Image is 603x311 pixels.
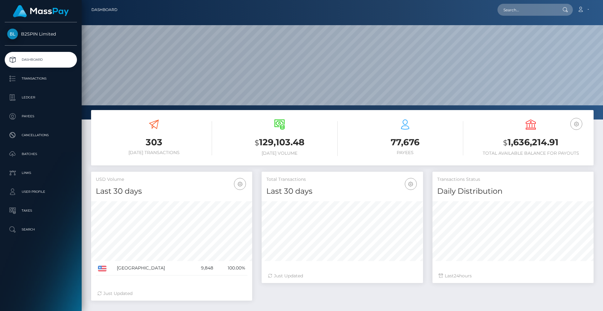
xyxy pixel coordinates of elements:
[7,225,74,234] p: Search
[7,206,74,215] p: Taxes
[503,138,508,147] small: $
[268,273,416,279] div: Just Updated
[437,186,589,197] h4: Daily Distribution
[5,146,77,162] a: Batches
[5,108,77,124] a: Payees
[5,127,77,143] a: Cancellations
[7,187,74,197] p: User Profile
[7,93,74,102] p: Ledger
[91,3,117,16] a: Dashboard
[96,176,247,183] h5: USD Volume
[98,266,106,271] img: US.png
[5,31,77,37] span: B2SPIN Limited
[5,90,77,105] a: Ledger
[255,138,259,147] small: $
[439,273,587,279] div: Last hours
[5,165,77,181] a: Links
[7,112,74,121] p: Payees
[266,176,418,183] h5: Total Transactions
[96,150,212,155] h6: [DATE] Transactions
[221,136,338,149] h3: 129,103.48
[215,261,247,275] td: 100.00%
[191,261,215,275] td: 9,848
[7,149,74,159] p: Batches
[5,222,77,237] a: Search
[497,4,557,16] input: Search...
[96,186,247,197] h4: Last 30 days
[5,203,77,219] a: Taxes
[266,186,418,197] h4: Last 30 days
[473,151,589,156] h6: Total Available Balance for Payouts
[97,290,246,297] div: Just Updated
[115,261,191,275] td: [GEOGRAPHIC_DATA]
[454,273,459,279] span: 24
[221,151,338,156] h6: [DATE] Volume
[7,131,74,140] p: Cancellations
[96,136,212,148] h3: 303
[5,71,77,86] a: Transactions
[347,136,463,148] h3: 77,676
[7,168,74,178] p: Links
[473,136,589,149] h3: 1,636,214.91
[7,29,18,39] img: B2SPIN Limited
[347,150,463,155] h6: Payees
[5,52,77,68] a: Dashboard
[7,74,74,83] p: Transactions
[5,184,77,200] a: User Profile
[7,55,74,64] p: Dashboard
[437,176,589,183] h5: Transactions Status
[13,5,69,17] img: MassPay Logo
